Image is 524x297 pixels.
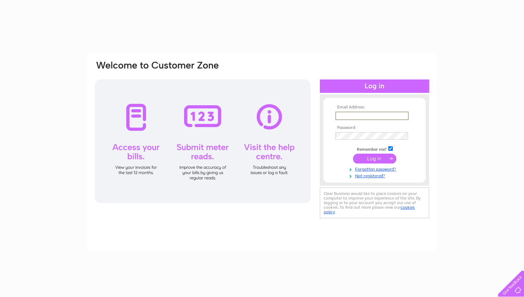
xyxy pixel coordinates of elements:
td: Remember me? [334,145,415,152]
th: Email Address: [334,105,415,110]
th: Password: [334,125,415,130]
a: Not registered? [335,172,415,179]
input: Submit [353,154,396,164]
div: Clear Business would like to place cookies on your computer to improve your experience of the sit... [320,188,429,218]
a: Forgotten password? [335,165,415,172]
a: cookies policy [324,205,415,214]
